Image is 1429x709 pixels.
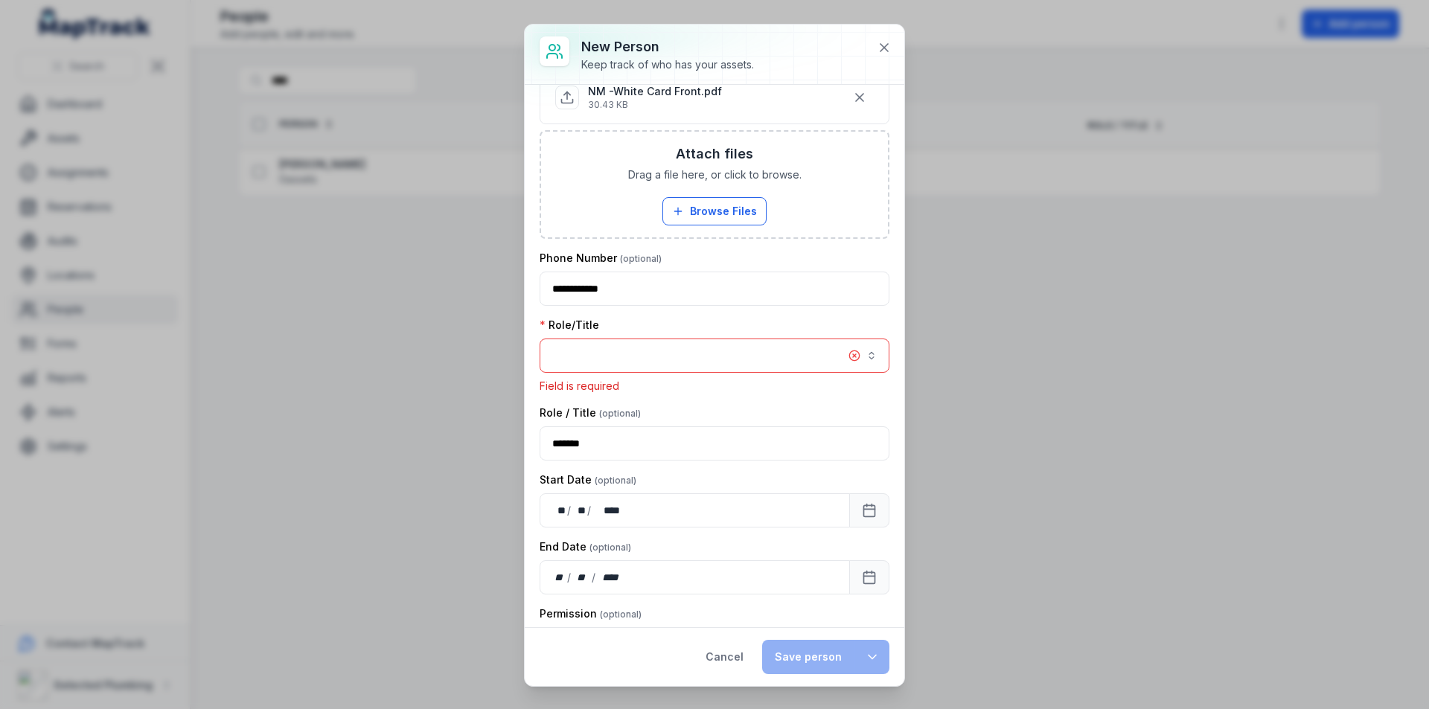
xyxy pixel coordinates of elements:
[588,99,722,111] p: 30.43 KB
[581,36,754,57] h3: New person
[588,84,722,99] p: NM -White Card Front.pdf
[567,570,572,585] div: /
[552,570,567,585] div: day,
[540,606,642,621] label: Permission
[676,144,753,164] h3: Attach files
[540,379,889,394] p: Field is required
[592,570,597,585] div: /
[540,405,641,420] label: Role / Title
[540,251,662,266] label: Phone Number
[540,472,636,487] label: Start Date
[662,197,767,225] button: Browse Files
[572,570,592,585] div: month,
[567,503,572,518] div: /
[849,493,889,527] button: Calendar
[552,503,567,518] div: day,
[592,503,621,518] div: year,
[628,167,802,182] span: Drag a file here, or click to browse.
[693,640,756,674] button: Cancel
[849,560,889,594] button: Calendar
[581,57,754,72] div: Keep track of who has your assets.
[587,503,592,518] div: /
[572,503,587,518] div: month,
[540,539,631,554] label: End Date
[597,570,624,585] div: year,
[540,318,599,333] label: Role/Title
